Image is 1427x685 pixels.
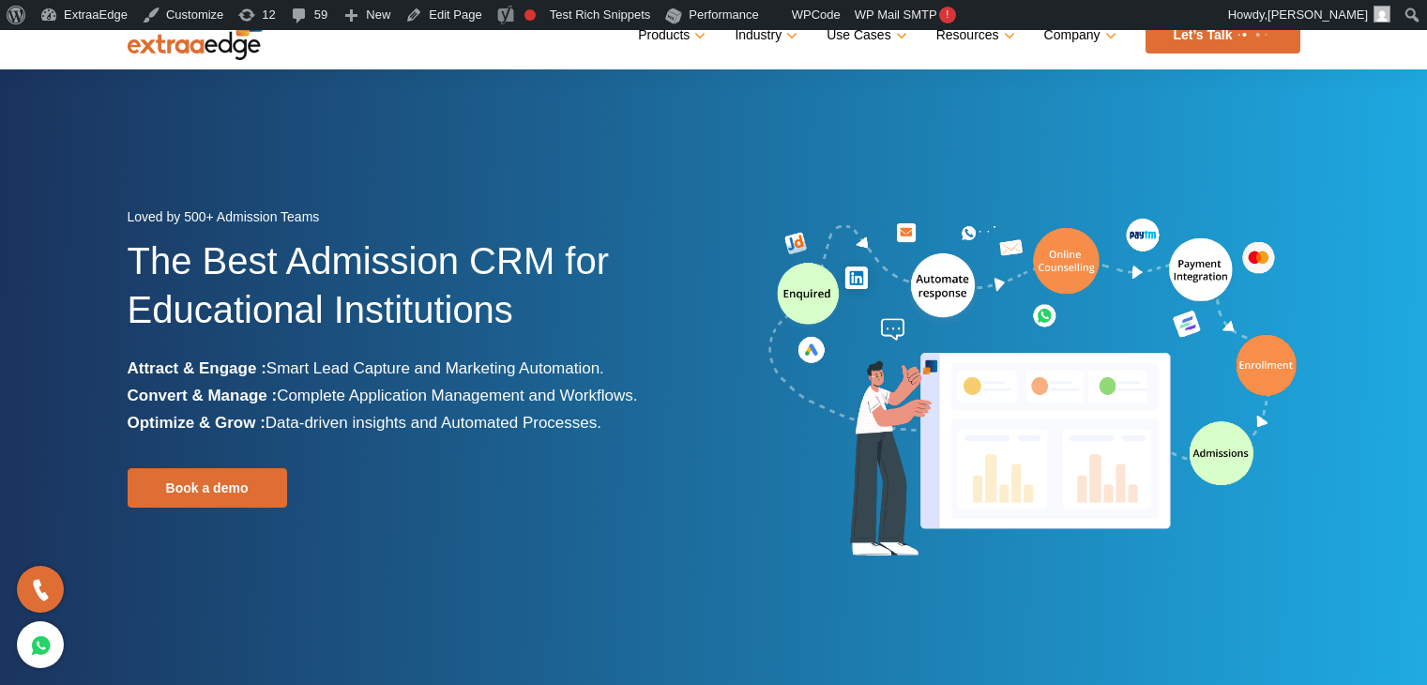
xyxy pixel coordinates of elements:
span: [PERSON_NAME] [1268,8,1368,22]
span: Data-driven insights and Automated Processes. [266,414,601,432]
b: Convert & Manage : [128,387,278,404]
div: Loved by 500+ Admission Teams [128,204,700,236]
a: Let’s Talk [1146,17,1300,53]
a: Book a demo [128,468,287,508]
a: Industry [735,22,794,49]
span: Smart Lead Capture and Marketing Automation. [266,359,604,377]
img: admission-software-home-page-header [766,214,1300,564]
b: Attract & Engage : [128,359,266,377]
b: Optimize & Grow : [128,414,266,432]
span: Complete Application Management and Workflows. [277,387,637,404]
a: Use Cases [827,22,903,49]
span: ! [939,7,956,23]
h1: The Best Admission CRM for Educational Institutions [128,236,700,355]
a: Company [1044,22,1113,49]
a: Resources [936,22,1011,49]
a: Products [638,22,702,49]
